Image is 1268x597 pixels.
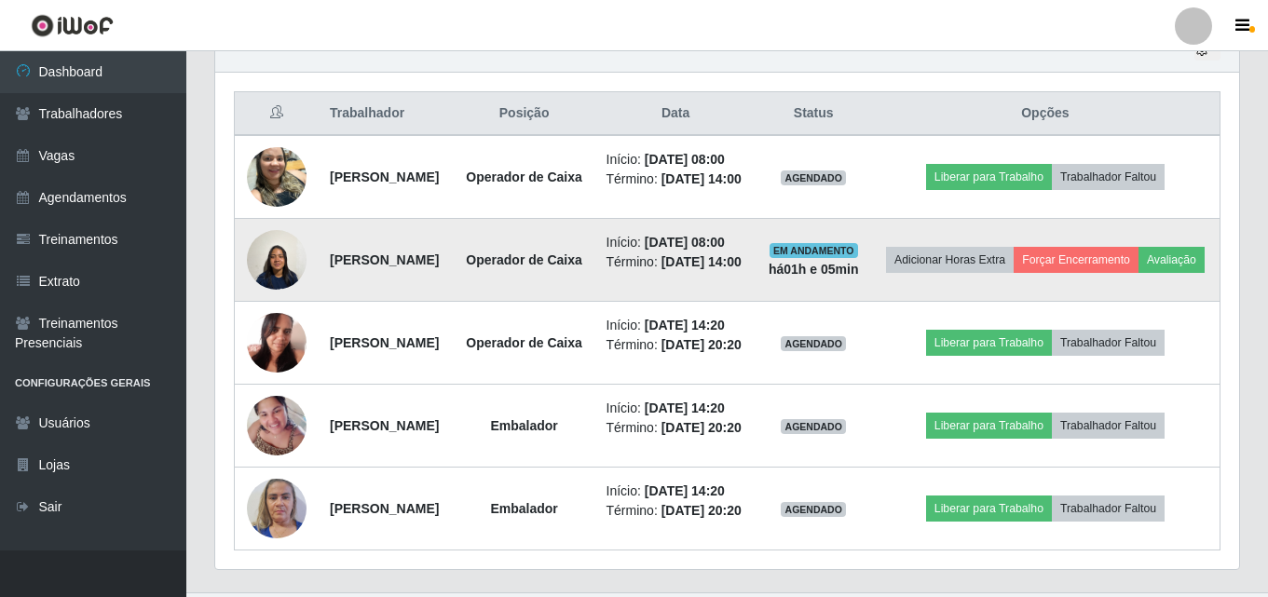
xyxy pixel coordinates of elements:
[595,92,757,136] th: Data
[247,303,307,382] img: 1749323828428.jpeg
[781,336,846,351] span: AGENDADO
[607,335,745,355] li: Término:
[607,316,745,335] li: Início:
[1014,247,1138,273] button: Forçar Encerramento
[926,495,1052,522] button: Liberar para Trabalho
[330,335,439,350] strong: [PERSON_NAME]
[871,92,1220,136] th: Opções
[607,252,745,272] li: Término:
[1052,495,1165,522] button: Trabalhador Faltou
[247,220,307,299] img: 1752717183339.jpeg
[31,14,114,37] img: CoreUI Logo
[770,243,858,258] span: EM ANDAMENTO
[607,482,745,501] li: Início:
[886,247,1014,273] button: Adicionar Horas Extra
[607,233,745,252] li: Início:
[247,386,307,465] img: 1729599385947.jpeg
[607,418,745,438] li: Término:
[607,501,745,521] li: Término:
[769,262,859,277] strong: há 01 h e 05 min
[607,170,745,189] li: Término:
[926,413,1052,439] button: Liberar para Trabalho
[330,501,439,516] strong: [PERSON_NAME]
[757,92,871,136] th: Status
[645,483,725,498] time: [DATE] 14:20
[781,502,846,517] span: AGENDADO
[1138,247,1205,273] button: Avaliação
[466,170,582,184] strong: Operador de Caixa
[330,252,439,267] strong: [PERSON_NAME]
[661,171,742,186] time: [DATE] 14:00
[645,400,725,415] time: [DATE] 14:20
[781,170,846,185] span: AGENDADO
[607,150,745,170] li: Início:
[1052,164,1165,190] button: Trabalhador Faltou
[490,418,557,433] strong: Embalador
[645,318,725,332] time: [DATE] 14:20
[454,92,595,136] th: Posição
[466,335,582,350] strong: Operador de Caixa
[330,170,439,184] strong: [PERSON_NAME]
[466,252,582,267] strong: Operador de Caixa
[926,164,1052,190] button: Liberar para Trabalho
[1052,413,1165,439] button: Trabalhador Faltou
[247,468,307,548] img: 1752868236583.jpeg
[645,235,725,250] time: [DATE] 08:00
[247,137,307,216] img: 1745102593554.jpeg
[607,399,745,418] li: Início:
[645,152,725,167] time: [DATE] 08:00
[319,92,454,136] th: Trabalhador
[490,501,557,516] strong: Embalador
[1052,330,1165,356] button: Trabalhador Faltou
[661,503,742,518] time: [DATE] 20:20
[661,254,742,269] time: [DATE] 14:00
[661,337,742,352] time: [DATE] 20:20
[330,418,439,433] strong: [PERSON_NAME]
[781,419,846,434] span: AGENDADO
[661,420,742,435] time: [DATE] 20:20
[926,330,1052,356] button: Liberar para Trabalho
